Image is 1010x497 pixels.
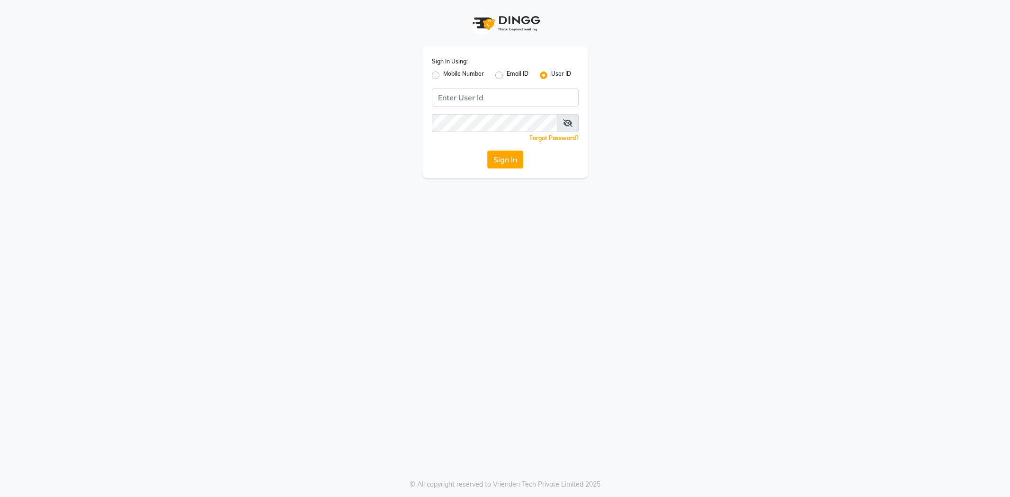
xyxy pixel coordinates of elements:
input: Username [432,89,579,106]
a: Forgot Password? [529,134,579,142]
label: Mobile Number [443,70,484,81]
input: Username [432,114,557,132]
label: Email ID [507,70,528,81]
label: User ID [551,70,571,81]
label: Sign In Using: [432,57,468,66]
button: Sign In [487,151,523,169]
img: logo1.svg [467,9,543,37]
